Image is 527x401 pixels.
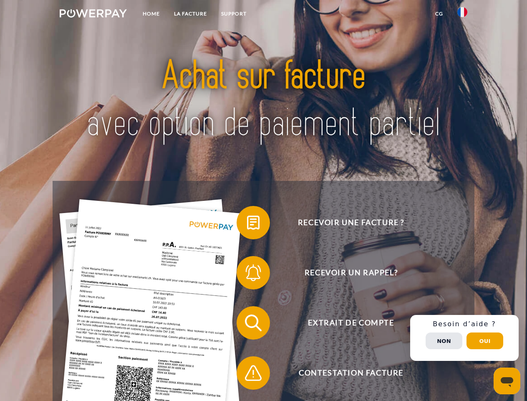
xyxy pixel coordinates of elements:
span: Recevoir un rappel? [249,256,453,289]
img: qb_bell.svg [243,262,264,283]
button: Non [426,332,462,349]
img: title-powerpay_fr.svg [80,40,447,160]
button: Oui [466,332,503,349]
span: Extrait de compte [249,306,453,340]
h3: Besoin d’aide ? [415,320,514,328]
span: Contestation Facture [249,356,453,390]
img: qb_bill.svg [243,212,264,233]
img: qb_search.svg [243,312,264,333]
button: Recevoir une facture ? [237,206,454,239]
img: fr [457,7,467,17]
a: Support [214,6,254,21]
button: Recevoir un rappel? [237,256,454,289]
a: LA FACTURE [167,6,214,21]
iframe: Bouton de lancement de la fenêtre de messagerie [494,368,520,394]
a: Home [136,6,167,21]
button: Contestation Facture [237,356,454,390]
img: qb_warning.svg [243,363,264,383]
button: Extrait de compte [237,306,454,340]
div: Schnellhilfe [410,315,519,361]
a: CG [428,6,450,21]
span: Recevoir une facture ? [249,206,453,239]
img: logo-powerpay-white.svg [60,9,127,18]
